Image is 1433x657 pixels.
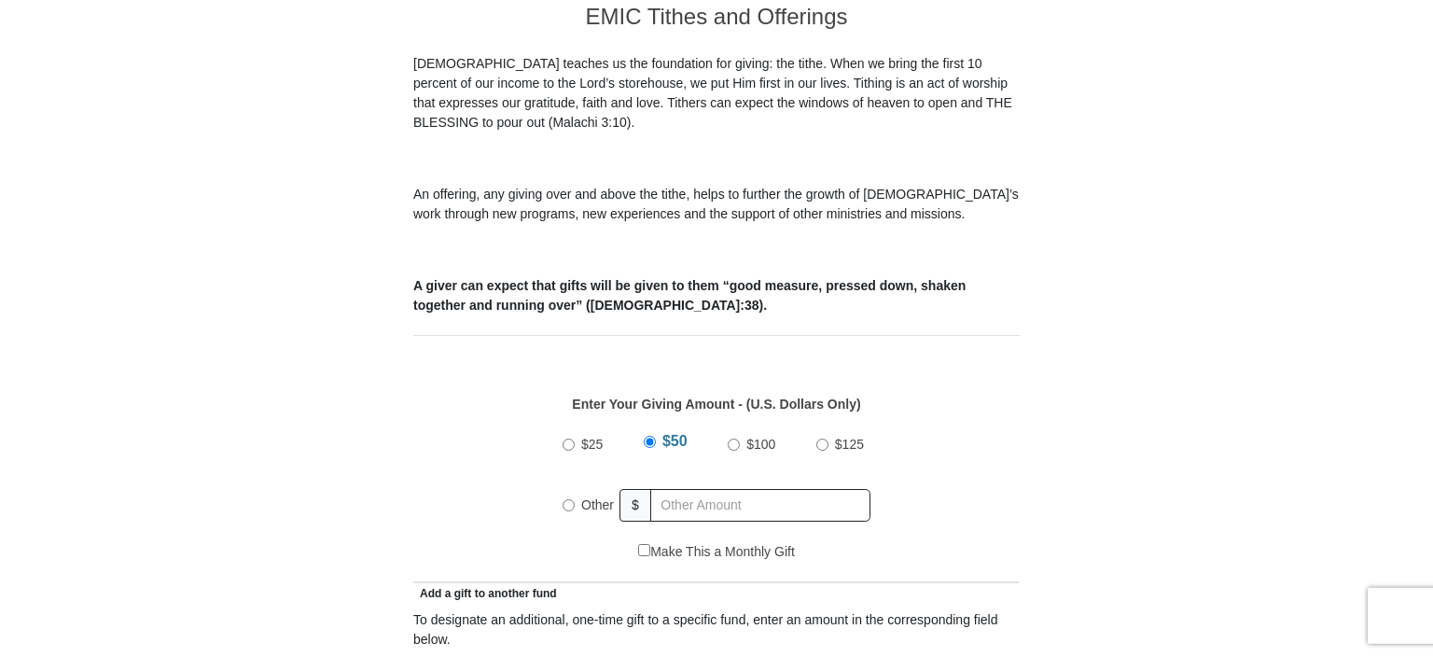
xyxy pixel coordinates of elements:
strong: Enter Your Giving Amount - (U.S. Dollars Only) [572,397,860,412]
span: $ [619,489,651,522]
b: A giver can expect that gifts will be given to them “good measure, pressed down, shaken together ... [413,278,966,313]
label: Make This a Monthly Gift [638,542,795,562]
span: Other [581,497,614,512]
span: $100 [746,437,775,452]
input: Other Amount [650,489,870,522]
div: To designate an additional, one-time gift to a specific fund, enter an amount in the correspondin... [413,610,1020,650]
span: $25 [581,437,603,452]
span: $50 [662,433,688,449]
span: Add a gift to another fund [413,587,557,600]
p: An offering, any giving over and above the tithe, helps to further the growth of [DEMOGRAPHIC_DAT... [413,185,1020,224]
p: [DEMOGRAPHIC_DATA] teaches us the foundation for giving: the tithe. When we bring the first 10 pe... [413,54,1020,133]
input: Make This a Monthly Gift [638,544,650,556]
span: $125 [835,437,864,452]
